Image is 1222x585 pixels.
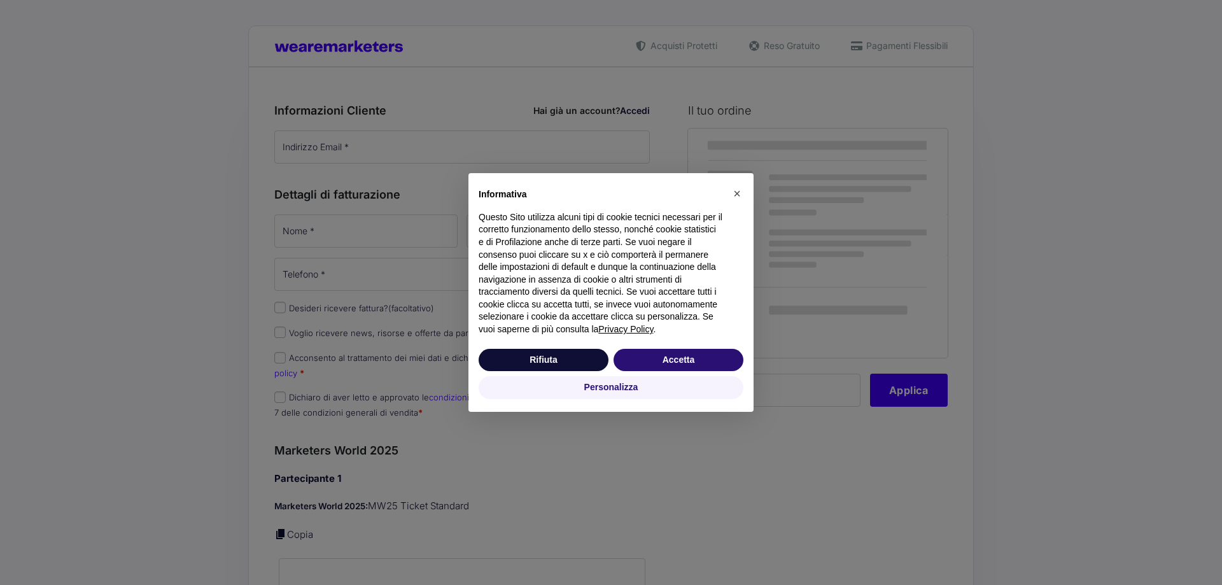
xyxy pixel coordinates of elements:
button: Chiudi questa informativa [727,183,747,204]
span: × [733,187,741,201]
button: Accetta [614,349,743,372]
p: Questo Sito utilizza alcuni tipi di cookie tecnici necessari per il corretto funzionamento dello ... [479,211,723,336]
h2: Informativa [479,188,723,201]
button: Personalizza [479,376,743,399]
button: Rifiuta [479,349,608,372]
iframe: Customerly Messenger Launcher [10,535,48,574]
a: Privacy Policy [598,324,653,334]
